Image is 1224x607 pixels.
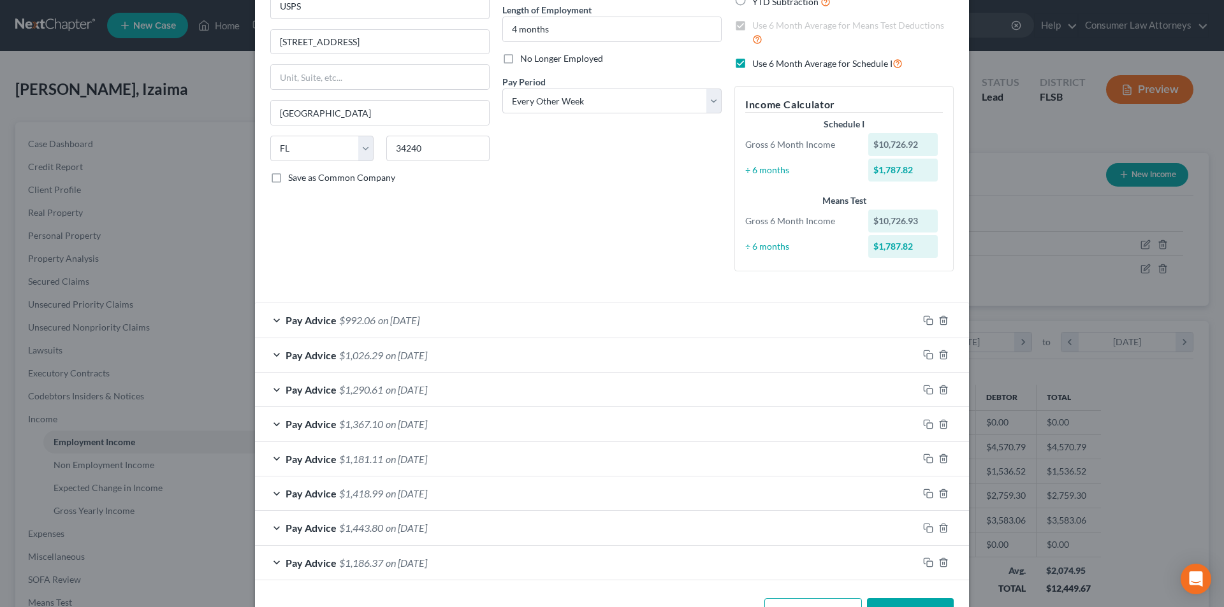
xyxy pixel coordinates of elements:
span: $1,186.37 [339,557,383,569]
span: on [DATE] [386,522,427,534]
span: No Longer Employed [520,53,603,64]
label: Length of Employment [502,3,592,17]
span: Pay Period [502,76,546,87]
span: Pay Advice [286,349,337,361]
span: on [DATE] [386,487,427,499]
span: $1,026.29 [339,349,383,361]
div: ÷ 6 months [739,240,862,253]
input: Enter zip... [386,136,490,161]
span: $1,418.99 [339,487,383,499]
input: ex: 2 years [503,17,721,41]
span: Use 6 Month Average for Means Test Deductions [752,20,944,31]
input: Unit, Suite, etc... [271,65,489,89]
div: Means Test [745,194,943,207]
span: on [DATE] [386,349,427,361]
span: Pay Advice [286,418,337,430]
span: $1,367.10 [339,418,383,430]
span: Pay Advice [286,453,337,465]
span: Save as Common Company [288,172,395,183]
span: $1,290.61 [339,383,383,396]
span: on [DATE] [386,453,427,465]
span: Pay Advice [286,487,337,499]
div: Gross 6 Month Income [739,138,862,151]
span: Pay Advice [286,522,337,534]
span: Use 6 Month Average for Schedule I [752,58,892,69]
input: Enter city... [271,101,489,125]
div: $1,787.82 [868,235,938,258]
span: Pay Advice [286,557,337,569]
span: $1,443.80 [339,522,383,534]
span: $1,181.11 [339,453,383,465]
div: $10,726.92 [868,133,938,156]
div: $1,787.82 [868,159,938,182]
span: Pay Advice [286,383,337,396]
div: Gross 6 Month Income [739,215,862,227]
span: on [DATE] [378,314,419,326]
h5: Income Calculator [745,97,943,113]
div: ÷ 6 months [739,164,862,176]
span: on [DATE] [386,418,427,430]
span: $992.06 [339,314,375,326]
div: $10,726.93 [868,210,938,232]
span: on [DATE] [386,557,427,569]
input: Enter address... [271,30,489,54]
div: Schedule I [745,118,943,131]
div: Open Intercom Messenger [1181,564,1211,594]
span: on [DATE] [386,383,427,396]
span: Pay Advice [286,314,337,326]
